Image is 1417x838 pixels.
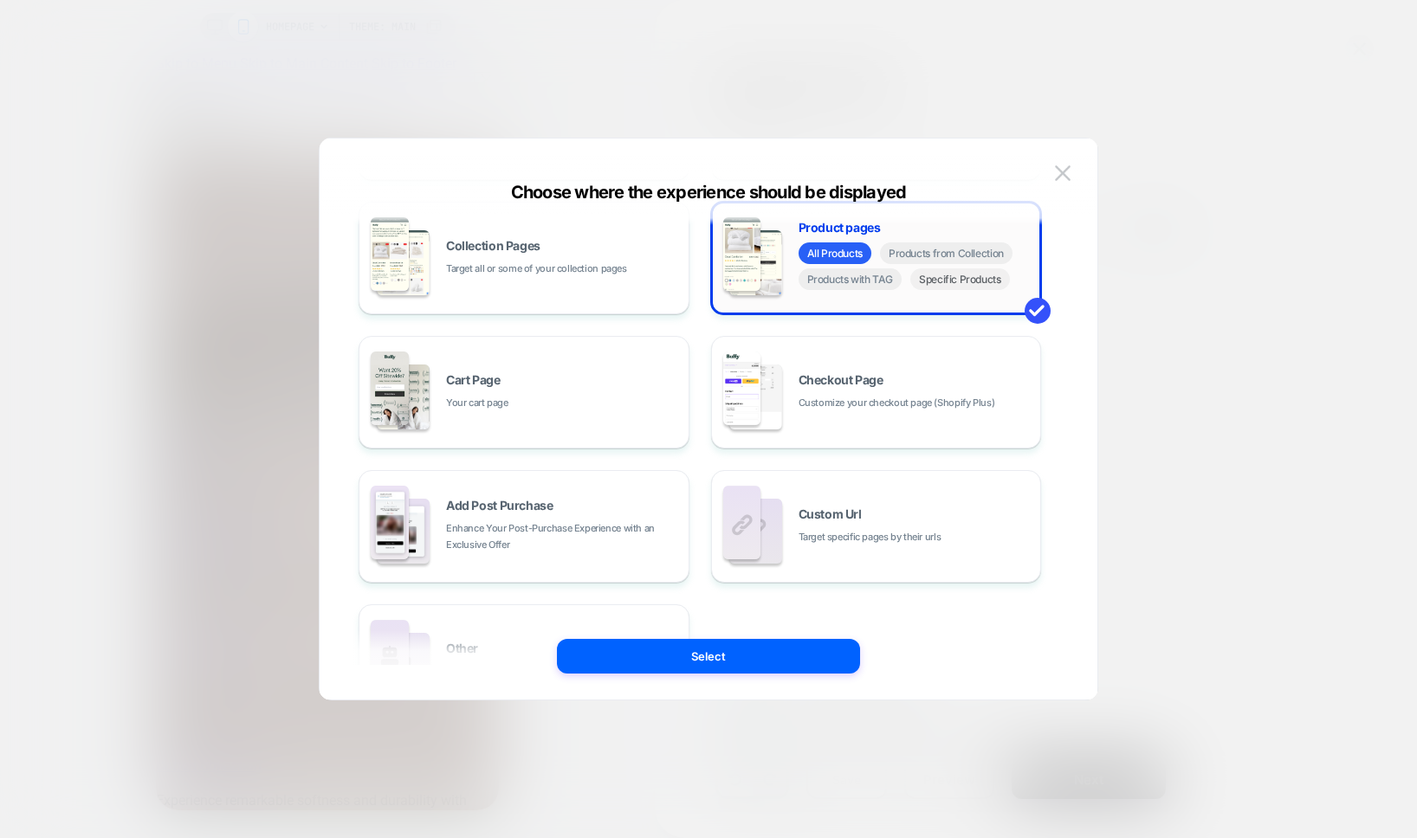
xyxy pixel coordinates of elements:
div: Choose where the experience should be displayed [320,182,1097,203]
span: Customize your checkout page (Shopify Plus) [799,395,995,411]
span: Products with TAG [799,268,903,290]
span: Specific Products [910,268,1010,290]
span: Products from Collection [880,242,1013,264]
span: Target specific pages by their urls [799,529,941,545]
span: Custom Url [799,508,862,520]
button: Select [557,639,860,674]
span: Product pages [799,222,881,234]
img: close [1055,165,1071,180]
span: All Products [799,242,871,264]
span: Checkout Page [799,374,883,386]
